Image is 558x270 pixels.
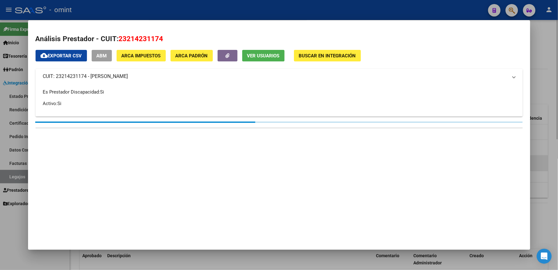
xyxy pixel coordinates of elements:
p: Activo: [43,100,515,107]
mat-panel-title: CUIT: 23214231174 - [PERSON_NAME] [43,73,508,80]
mat-expansion-panel-header: CUIT: 23214231174 - [PERSON_NAME] [36,69,523,84]
button: Exportar CSV [36,50,87,61]
span: Si [100,89,104,95]
mat-icon: cloud_download [41,52,48,59]
button: ARCA Padrón [171,50,213,61]
button: Buscar en Integración [294,50,361,61]
button: ARCA Impuestos [117,50,166,61]
button: Ver Usuarios [242,50,285,61]
p: Es Prestador Discapacidad: [43,89,515,95]
div: Open Intercom Messenger [537,249,552,264]
div: CUIT: 23214231174 - [PERSON_NAME] [36,84,523,117]
span: Si [58,101,62,106]
span: ARCA Impuestos [122,53,161,59]
span: ARCA Padrón [176,53,208,59]
span: Ver Usuarios [247,53,280,59]
h2: Análisis Prestador - CUIT: [36,34,523,44]
button: ABM [92,50,112,61]
span: ABM [97,53,107,59]
span: 23214231174 [119,35,163,43]
span: Exportar CSV [41,53,82,59]
span: Buscar en Integración [299,53,356,59]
